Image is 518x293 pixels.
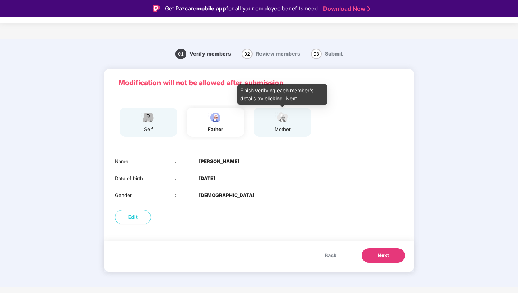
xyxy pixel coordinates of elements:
[115,210,151,224] button: Edit
[175,175,199,182] div: :
[256,51,300,57] span: Review members
[323,5,368,13] a: Download Now
[139,126,157,133] div: self
[378,252,389,259] span: Next
[175,192,199,199] div: :
[325,51,343,57] span: Submit
[325,252,336,259] span: Back
[237,84,327,105] div: Finish verifying each member's details by clicking 'Next'
[311,49,322,59] span: 03
[175,158,199,165] div: :
[199,158,239,165] b: [PERSON_NAME]
[139,111,157,124] img: svg+xml;base64,PHN2ZyBpZD0iRW1wbG95ZWVfbWFsZSIgeG1sbnM9Imh0dHA6Ly93d3cudzMub3JnLzIwMDAvc3ZnIiB3aW...
[165,4,318,13] div: Get Pazcare for all your employee benefits need
[189,51,231,57] span: Verify members
[242,49,253,59] span: 02
[199,175,215,182] b: [DATE]
[119,78,399,88] p: Modification will not be allowed after submission
[115,192,175,199] div: Gender
[175,49,186,59] span: 01
[115,175,175,182] div: Date of birth
[273,126,291,133] div: mother
[206,126,224,133] div: father
[273,111,291,124] img: svg+xml;base64,PHN2ZyB4bWxucz0iaHR0cDovL3d3dy53My5vcmcvMjAwMC9zdmciIHdpZHRoPSI1NCIgaGVpZ2h0PSIzOC...
[362,248,405,263] button: Next
[367,5,370,13] img: Stroke
[196,5,226,12] strong: mobile app
[317,248,344,263] button: Back
[153,5,160,12] img: Logo
[128,214,138,221] span: Edit
[206,111,224,124] img: svg+xml;base64,PHN2ZyBpZD0iRmF0aGVyX2ljb24iIHhtbG5zPSJodHRwOi8vd3d3LnczLm9yZy8yMDAwL3N2ZyIgeG1sbn...
[199,192,254,199] b: [DEMOGRAPHIC_DATA]
[115,158,175,165] div: Name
